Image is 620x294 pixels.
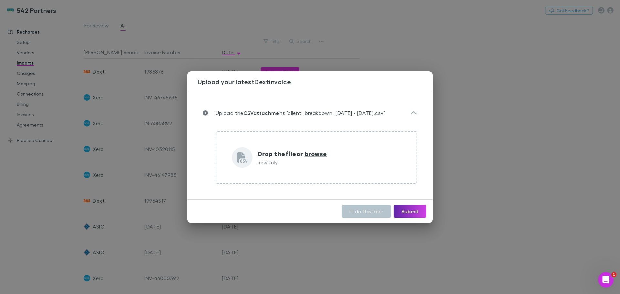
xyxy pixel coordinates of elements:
strong: CSV attachment [243,110,285,116]
span: 1 [611,272,616,277]
iframe: Intercom live chat [598,272,614,288]
span: browse [305,149,327,158]
button: Submit [394,205,426,218]
div: Upload theCSVattachment "client_breakdown_[DATE] - [DATE].csv" [198,103,422,123]
p: Drop the file or [258,149,327,158]
button: I’ll do this later [342,205,391,218]
p: Upload the "client_breakdown_[DATE] - [DATE].csv" [208,109,385,117]
h3: Upload your latest Dext invoice [198,78,433,86]
p: .csv only [258,158,327,166]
